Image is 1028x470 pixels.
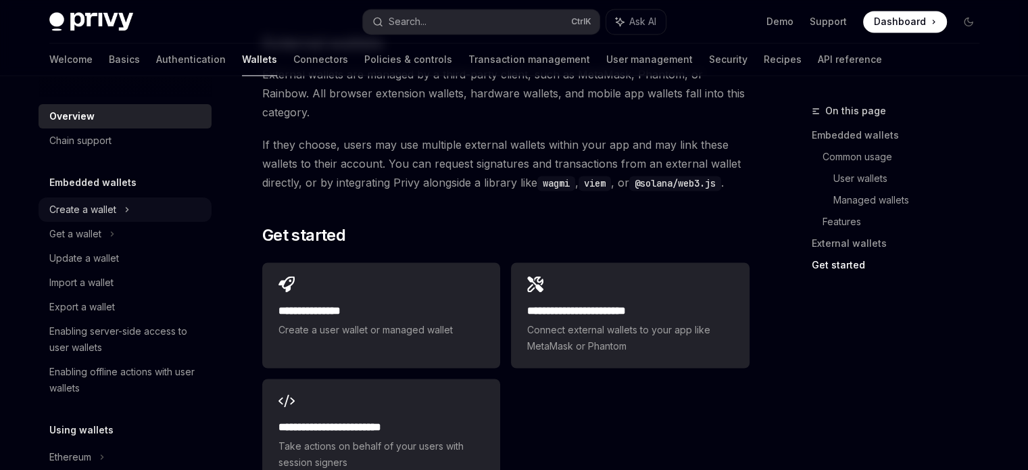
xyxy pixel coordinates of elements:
a: Policies & controls [364,43,452,76]
div: Enabling server-side access to user wallets [49,323,203,356]
a: Overview [39,104,212,128]
div: Create a wallet [49,202,116,218]
img: dark logo [49,12,133,31]
a: Enabling offline actions with user wallets [39,360,212,400]
a: Managed wallets [833,189,990,211]
a: User wallets [833,168,990,189]
span: Connect external wallets to your app like MetaMask or Phantom [527,322,733,354]
a: Export a wallet [39,295,212,319]
a: API reference [818,43,882,76]
span: Create a user wallet or managed wallet [278,322,484,338]
code: viem [579,176,611,191]
div: Get a wallet [49,226,101,242]
a: Security [709,43,748,76]
code: @solana/web3.js [629,176,721,191]
h5: Using wallets [49,422,114,438]
span: On this page [825,103,886,119]
span: Dashboard [874,15,926,28]
span: Ctrl K [571,16,591,27]
a: Dashboard [863,11,947,32]
div: Export a wallet [49,299,115,315]
a: Authentication [156,43,226,76]
a: Basics [109,43,140,76]
a: Welcome [49,43,93,76]
span: Get started [262,225,345,246]
a: Enabling server-side access to user wallets [39,319,212,360]
button: Toggle dark mode [958,11,979,32]
a: Chain support [39,128,212,153]
div: Import a wallet [49,275,114,291]
a: Demo [766,15,793,28]
div: Ethereum [49,449,91,465]
div: Enabling offline actions with user wallets [49,364,203,396]
a: Recipes [764,43,802,76]
a: Embedded wallets [812,124,990,146]
div: Chain support [49,133,112,149]
span: External wallets are managed by a third-party client, such as MetaMask, Phantom, or Rainbow. All ... [262,65,750,122]
a: Get started [812,254,990,276]
code: wagmi [537,176,575,191]
a: External wallets [812,233,990,254]
a: User management [606,43,693,76]
a: Wallets [242,43,277,76]
a: Import a wallet [39,271,212,295]
div: Search... [389,14,426,30]
a: Support [810,15,847,28]
a: Connectors [293,43,348,76]
div: Update a wallet [49,250,119,266]
span: Ask AI [629,15,656,28]
button: Search...CtrlK [363,9,599,34]
button: Ask AI [606,9,666,34]
a: Transaction management [468,43,590,76]
a: Common usage [823,146,990,168]
div: Overview [49,108,95,124]
h5: Embedded wallets [49,174,137,191]
a: Update a wallet [39,246,212,271]
a: Features [823,211,990,233]
span: If they choose, users may use multiple external wallets within your app and may link these wallet... [262,135,750,192]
